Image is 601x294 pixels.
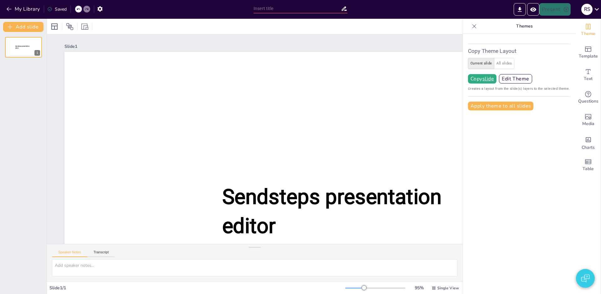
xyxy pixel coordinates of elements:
div: Change the overall theme [576,19,601,41]
button: Add slide [3,22,44,32]
button: current slide [468,58,494,69]
div: Layout [49,22,59,32]
div: Sendsteps presentation editor1 [5,37,42,58]
button: Preview Presentation [527,3,539,16]
div: Resize presentation [80,22,90,32]
div: R S [581,4,593,15]
button: Export to PowerPoint [514,3,526,16]
span: Theme [581,30,595,37]
input: Insert title [254,4,341,13]
div: create layout [468,58,571,69]
button: Edit Theme [499,74,532,84]
button: Speaker Notes [52,250,87,257]
div: Add ready made slides [576,41,601,64]
button: Transcript [87,250,115,257]
span: Sendsteps presentation editor [222,185,442,238]
span: Single View [437,286,459,291]
div: Slide 1 [64,43,568,49]
span: Sendsteps presentation editor [15,45,29,49]
div: Saved [47,6,67,12]
button: R S [581,3,593,16]
div: 1 [34,50,40,56]
div: 95 % [412,285,427,291]
button: My Library [5,4,43,14]
div: Add charts and graphs [576,131,601,154]
span: Questions [578,98,598,105]
button: Present [539,3,571,16]
div: Slide 1 / 1 [49,285,345,291]
span: Creates a layout from the slide(s) layers to the selected theme. [468,86,571,91]
button: all slides [494,58,514,69]
div: Add text boxes [576,64,601,86]
button: Apply theme to all slides [468,102,533,110]
span: Position [66,23,74,30]
button: Copyslide [468,74,496,84]
h6: Copy Theme Layout [468,47,571,55]
span: Media [582,120,594,127]
u: slide [482,76,494,81]
div: Add a table [576,154,601,176]
span: Charts [582,144,595,151]
span: Template [579,53,598,60]
div: Add images, graphics, shapes or video [576,109,601,131]
div: Get real-time input from your audience [576,86,601,109]
p: Themes [479,19,569,34]
span: Text [584,75,593,82]
span: Table [583,165,594,172]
